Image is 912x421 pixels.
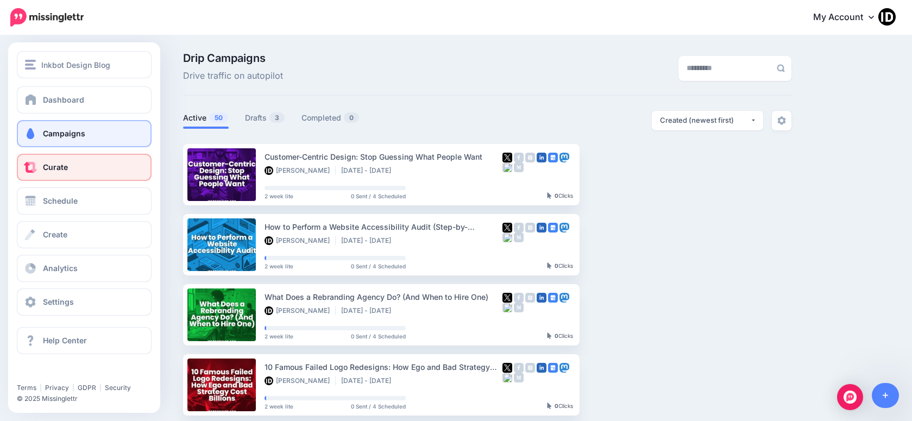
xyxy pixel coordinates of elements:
[514,223,524,233] img: facebook-grey-square.png
[777,116,786,125] img: settings-grey.png
[547,192,552,199] img: pointer-grey-darker.png
[351,404,406,409] span: 0 Sent / 4 Scheduled
[547,193,573,199] div: Clicks
[43,297,74,306] span: Settings
[17,368,101,379] iframe: Twitter Follow Button
[10,8,84,27] img: Missinglettr
[351,193,406,199] span: 0 Sent / 4 Scheduled
[25,60,36,70] img: menu.png
[514,363,524,373] img: facebook-grey-square.png
[548,153,558,162] img: google_business-square.png
[547,332,552,339] img: pointer-grey-darker.png
[537,363,546,373] img: linkedin-square.png
[78,384,96,392] a: GDPR
[40,384,42,392] span: |
[502,363,512,373] img: twitter-square.png
[514,153,524,162] img: facebook-grey-square.png
[547,403,573,410] div: Clicks
[777,64,785,72] img: search-grey-6.png
[17,154,152,181] a: Curate
[17,393,160,404] li: © 2025 Missinglettr
[514,162,524,172] img: medium-grey-square.png
[17,120,152,147] a: Campaigns
[341,236,397,245] li: [DATE] - [DATE]
[17,221,152,248] a: Create
[245,111,285,124] a: Drafts3
[652,111,763,130] button: Created (newest first)
[17,86,152,114] a: Dashboard
[99,384,102,392] span: |
[525,223,535,233] img: instagram-grey-square.png
[265,291,502,303] div: What Does a Rebranding Agency Do? (And When to Hire One)
[265,404,293,409] span: 2 week lite
[559,153,569,162] img: mastodon-square.png
[341,166,397,175] li: [DATE] - [DATE]
[17,187,152,215] a: Schedule
[351,334,406,339] span: 0 Sent / 4 Scheduled
[525,153,535,162] img: instagram-grey-square.png
[802,4,896,31] a: My Account
[265,193,293,199] span: 2 week lite
[525,363,535,373] img: instagram-grey-square.png
[555,332,558,339] b: 0
[17,255,152,282] a: Analytics
[265,306,336,315] li: [PERSON_NAME]
[537,293,546,303] img: linkedin-square.png
[344,112,359,123] span: 0
[43,129,85,138] span: Campaigns
[41,59,110,71] span: Inkbot Design Blog
[547,263,573,269] div: Clicks
[514,233,524,242] img: medium-grey-square.png
[72,384,74,392] span: |
[555,192,558,199] b: 0
[43,263,78,273] span: Analytics
[17,327,152,354] a: Help Center
[45,384,69,392] a: Privacy
[17,288,152,316] a: Settings
[502,223,512,233] img: twitter-square.png
[265,361,502,373] div: 10 Famous Failed Logo Redesigns: How Ego and Bad Strategy Cost Billions
[43,196,78,205] span: Schedule
[837,384,863,410] div: Open Intercom Messenger
[548,293,558,303] img: google_business-square.png
[265,166,336,175] li: [PERSON_NAME]
[43,230,67,239] span: Create
[105,384,131,392] a: Security
[514,373,524,382] img: medium-grey-square.png
[502,373,512,382] img: bluesky-square.png
[537,223,546,233] img: linkedin-square.png
[525,293,535,303] img: instagram-grey-square.png
[559,363,569,373] img: mastodon-square.png
[17,384,36,392] a: Terms
[547,403,552,409] img: pointer-grey-darker.png
[341,306,397,315] li: [DATE] - [DATE]
[660,115,750,125] div: Created (newest first)
[555,403,558,409] b: 0
[559,223,569,233] img: mastodon-square.png
[537,153,546,162] img: linkedin-square.png
[265,236,336,245] li: [PERSON_NAME]
[547,333,573,340] div: Clicks
[514,293,524,303] img: facebook-grey-square.png
[43,336,87,345] span: Help Center
[265,263,293,269] span: 2 week lite
[555,262,558,269] b: 0
[265,376,336,385] li: [PERSON_NAME]
[341,376,397,385] li: [DATE] - [DATE]
[183,111,229,124] a: Active50
[183,69,283,83] span: Drive traffic on autopilot
[209,112,228,123] span: 50
[43,95,84,104] span: Dashboard
[183,53,283,64] span: Drip Campaigns
[548,223,558,233] img: google_business-square.png
[43,162,68,172] span: Curate
[269,112,285,123] span: 3
[301,111,360,124] a: Completed0
[502,293,512,303] img: twitter-square.png
[502,303,512,312] img: bluesky-square.png
[502,233,512,242] img: bluesky-square.png
[265,334,293,339] span: 2 week lite
[351,263,406,269] span: 0 Sent / 4 Scheduled
[265,150,502,163] div: Customer-Centric Design: Stop Guessing What People Want
[559,293,569,303] img: mastodon-square.png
